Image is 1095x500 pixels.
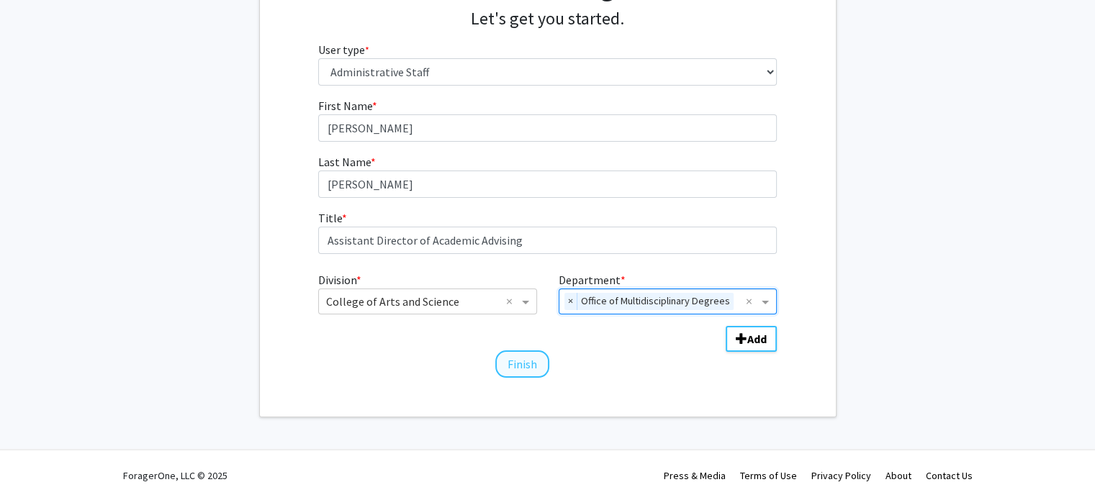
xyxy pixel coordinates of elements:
b: Add [747,332,767,346]
ng-select: Department [559,288,777,314]
span: Office of Multidisciplinary Degrees [577,293,734,310]
span: Clear all [746,293,758,310]
a: Privacy Policy [811,469,871,482]
label: User type [318,41,369,58]
span: Clear all [506,293,518,310]
div: Department [548,271,788,314]
ng-select: Division [318,288,536,314]
span: Last Name [318,155,371,169]
iframe: Chat [11,435,61,489]
button: Add Division/Department [726,326,777,352]
div: Division [307,271,547,314]
button: Finish [495,350,549,378]
a: About [886,469,911,482]
a: Press & Media [664,469,726,482]
span: First Name [318,99,372,113]
span: Title [318,211,342,225]
span: × [564,293,577,310]
a: Terms of Use [740,469,797,482]
a: Contact Us [926,469,973,482]
h4: Let's get you started. [318,9,777,29]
